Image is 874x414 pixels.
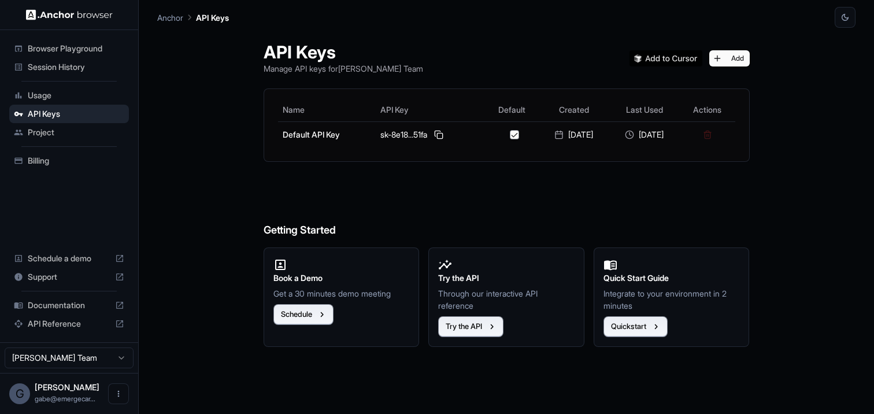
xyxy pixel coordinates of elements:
[264,42,423,62] h1: API Keys
[9,249,129,268] div: Schedule a demo
[629,50,702,66] img: Add anchorbrowser MCP server to Cursor
[543,129,605,141] div: [DATE]
[9,105,129,123] div: API Keys
[9,383,30,404] div: G
[28,127,124,138] span: Project
[26,9,113,20] img: Anchor Logo
[264,62,423,75] p: Manage API keys for [PERSON_NAME] Team
[28,253,110,264] span: Schedule a demo
[28,155,124,167] span: Billing
[108,383,129,404] button: Open menu
[273,272,410,284] h2: Book a Demo
[35,394,95,403] span: gabe@emergecareer.com
[35,382,99,392] span: Gabe Saruhashi
[28,43,124,54] span: Browser Playground
[9,39,129,58] div: Browser Playground
[273,304,334,325] button: Schedule
[614,129,675,141] div: [DATE]
[680,98,735,121] th: Actions
[28,300,110,311] span: Documentation
[9,315,129,333] div: API Reference
[709,50,750,66] button: Add
[603,272,740,284] h2: Quick Start Guide
[438,316,503,337] button: Try the API
[264,176,750,239] h6: Getting Started
[273,287,410,300] p: Get a 30 minutes demo meeting
[28,318,110,330] span: API Reference
[157,11,229,24] nav: breadcrumb
[376,98,486,121] th: API Key
[9,151,129,170] div: Billing
[9,58,129,76] div: Session History
[539,98,609,121] th: Created
[278,98,376,121] th: Name
[609,98,680,121] th: Last Used
[438,272,575,284] h2: Try the API
[196,12,229,24] p: API Keys
[438,287,575,312] p: Through our interactive API reference
[28,108,124,120] span: API Keys
[9,268,129,286] div: Support
[603,287,740,312] p: Integrate to your environment in 2 minutes
[9,86,129,105] div: Usage
[603,316,668,337] button: Quickstart
[380,128,481,142] div: sk-8e18...51fa
[9,123,129,142] div: Project
[485,98,539,121] th: Default
[28,90,124,101] span: Usage
[432,128,446,142] button: Copy API key
[9,296,129,315] div: Documentation
[28,61,124,73] span: Session History
[278,121,376,147] td: Default API Key
[157,12,183,24] p: Anchor
[28,271,110,283] span: Support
